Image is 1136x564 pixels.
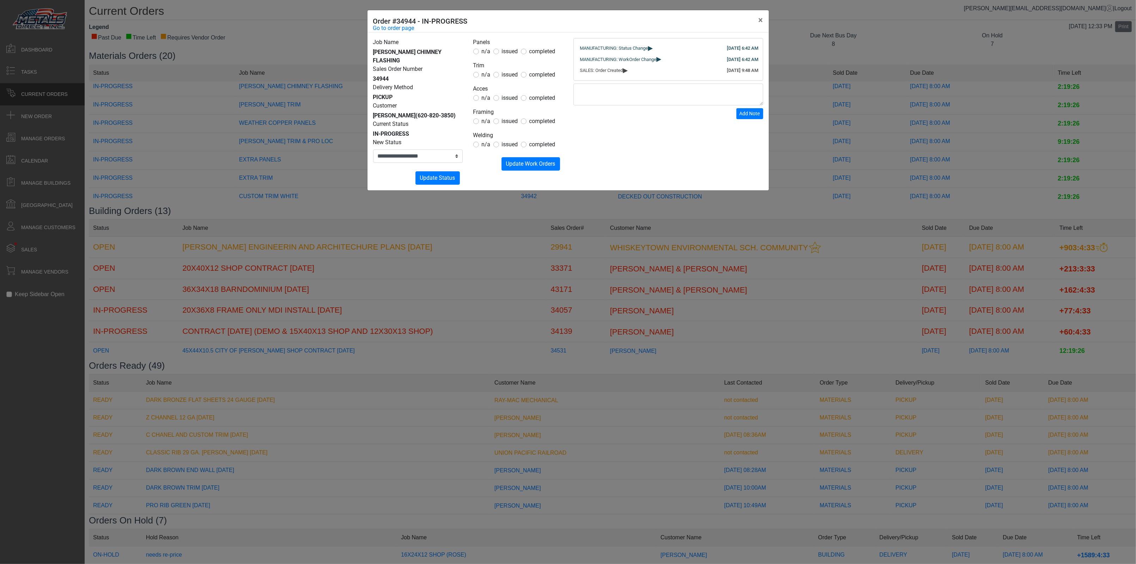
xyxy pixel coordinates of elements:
span: n/a [482,118,491,124]
span: completed [529,48,555,55]
div: IN-PROGRESS [373,130,463,138]
span: Add Note [740,111,760,116]
label: Sales Order Number [373,65,423,73]
div: [DATE] 6:42 AM [727,45,759,52]
button: Close [753,10,769,30]
span: issued [502,141,518,148]
span: [PERSON_NAME] CHIMNEY FLASHING [373,49,442,64]
span: Update Work Orders [506,160,555,167]
span: ▸ [623,68,628,72]
button: Update Work Orders [502,157,560,171]
label: New Status [373,138,402,147]
label: Job Name [373,38,399,47]
legend: Framing [473,108,563,117]
div: MANUFACTURING: WorkOrder Change [580,56,757,63]
span: n/a [482,71,491,78]
legend: Trim [473,61,563,70]
button: Add Note [736,108,763,119]
label: Customer [373,102,397,110]
span: n/a [482,141,491,148]
span: (620-820-3850) [416,112,456,119]
div: SALES: Order Created [580,67,757,74]
div: MANUFACTURING: Status Change [580,45,757,52]
span: ▸ [657,56,662,61]
legend: Welding [473,131,563,140]
span: ▸ [648,45,653,50]
label: Current Status [373,120,409,128]
span: issued [502,71,518,78]
div: PICKUP [373,93,463,102]
div: 34944 [373,75,463,83]
div: [PERSON_NAME] [373,111,463,120]
button: Update Status [415,171,460,185]
span: n/a [482,48,491,55]
label: Delivery Method [373,83,413,92]
legend: Acces [473,85,563,94]
span: completed [529,71,555,78]
span: completed [529,141,555,148]
span: completed [529,118,555,124]
span: n/a [482,94,491,101]
span: issued [502,118,518,124]
span: Update Status [420,174,455,181]
div: [DATE] 6:42 AM [727,56,759,63]
h5: Order #34944 - IN-PROGRESS [373,16,468,26]
a: Go to order page [373,24,414,32]
span: completed [529,94,555,101]
span: issued [502,48,518,55]
span: issued [502,94,518,101]
div: [DATE] 9:48 AM [727,67,759,74]
legend: Panels [473,38,563,47]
